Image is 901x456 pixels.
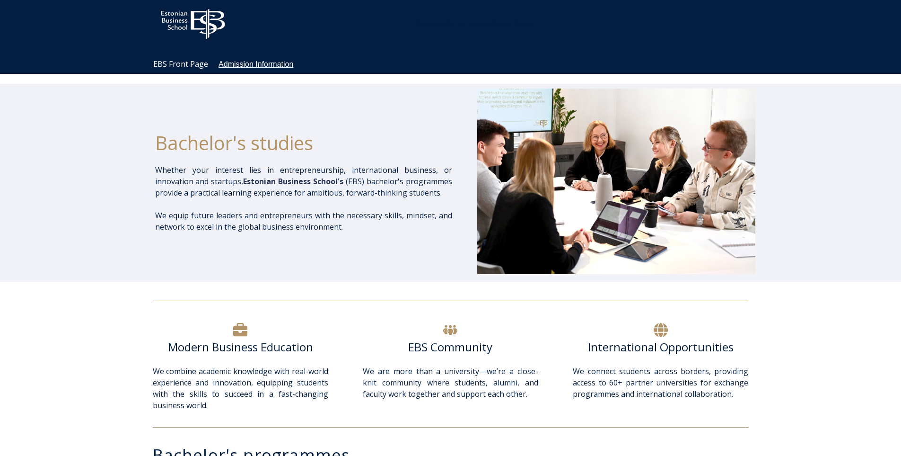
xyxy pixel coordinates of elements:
h6: Modern Business Education [153,340,328,354]
span: Community for Growth and Resp [415,18,532,28]
p: We are more than a university—we’re a close-knit community where students, alumni, and faculty wo... [363,366,538,411]
a: Admission Information [219,60,293,68]
p: We equip future leaders and entrepreneurs with the necessary skills, mindset, and network to exce... [155,210,452,232]
span: Estonian Business School's [243,176,343,187]
span: We combine academic knowledge with real-world experience and innovation, equipping students with ... [153,366,328,411]
a: EBS Front Page [153,59,208,69]
h6: EBS Community [363,340,538,354]
h1: Bachelor's studies [155,131,452,155]
h6: International Opportunities [573,340,748,354]
img: Bachelor's at EBS [477,89,755,274]
div: Navigation Menu [148,54,763,74]
p: We connect students across borders, providing access to 60+ partner universities for exchange pro... [573,366,748,400]
p: Whether your interest lies in entrepreneurship, international business, or innovation and startup... [155,164,452,198]
img: ebs_logo2016_white [153,1,233,42]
